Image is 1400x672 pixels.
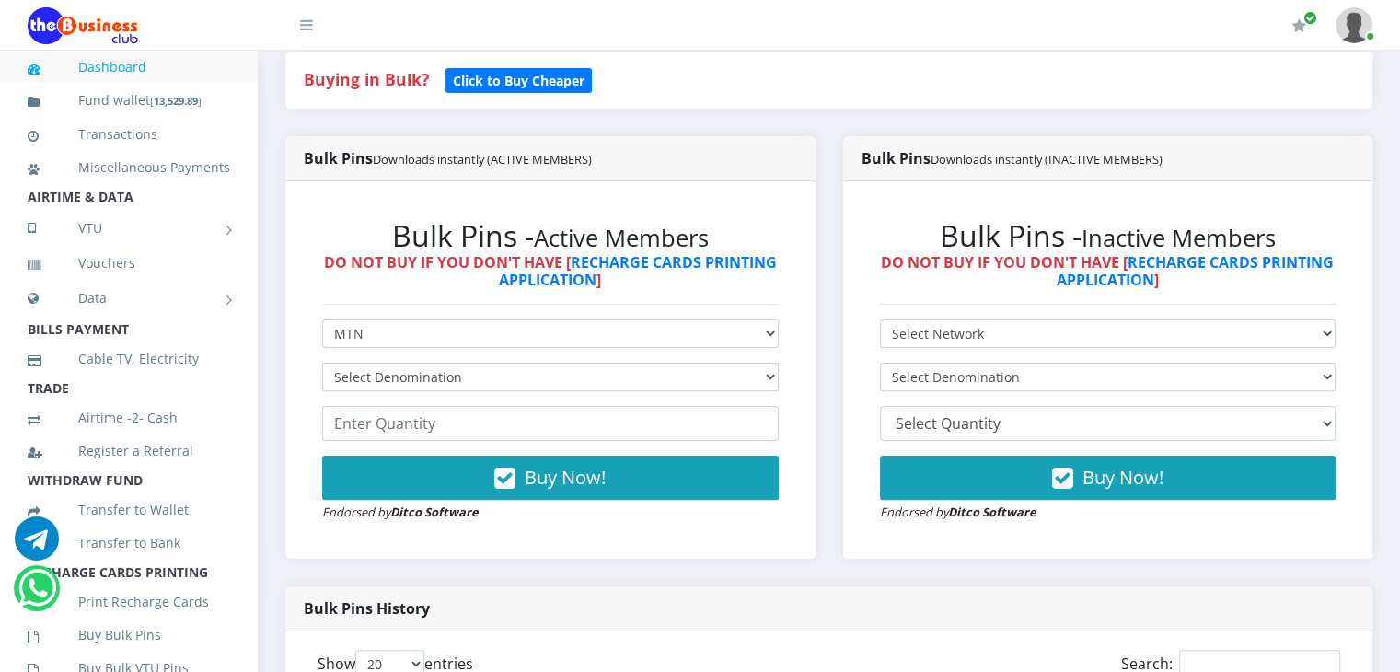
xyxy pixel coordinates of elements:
a: Transfer to Bank [28,522,230,564]
a: Transfer to Wallet [28,489,230,531]
button: Buy Now! [322,456,779,500]
img: User [1336,7,1372,43]
small: Downloads instantly (INACTIVE MEMBERS) [931,151,1163,168]
a: Fund wallet[13,529.89] [28,79,230,122]
strong: DO NOT BUY IF YOU DON'T HAVE [ ] [881,252,1334,290]
strong: Ditco Software [948,504,1036,520]
strong: DO NOT BUY IF YOU DON'T HAVE [ ] [324,252,777,290]
a: Vouchers [28,242,230,284]
a: Dashboard [28,46,230,88]
a: Register a Referral [28,430,230,472]
small: [ ] [150,94,202,108]
a: VTU [28,205,230,251]
a: Data [28,275,230,321]
strong: Ditco Software [390,504,479,520]
a: Click to Buy Cheaper [445,68,592,90]
a: RECHARGE CARDS PRINTING APPLICATION [1057,252,1335,290]
small: Endorsed by [322,504,479,520]
span: Buy Now! [1082,465,1163,490]
a: Cable TV, Electricity [28,338,230,380]
a: RECHARGE CARDS PRINTING APPLICATION [499,252,777,290]
small: Active Members [534,222,709,254]
b: 13,529.89 [154,94,198,108]
strong: Bulk Pins [862,148,1163,168]
b: Click to Buy Cheaper [453,72,584,89]
img: Logo [28,7,138,44]
a: Buy Bulk Pins [28,614,230,656]
a: Print Recharge Cards [28,581,230,623]
span: Buy Now! [525,465,606,490]
input: Enter Quantity [322,406,779,441]
a: Transactions [28,113,230,156]
a: Chat for support [18,580,56,610]
small: Downloads instantly (ACTIVE MEMBERS) [373,151,592,168]
span: Renew/Upgrade Subscription [1303,11,1317,25]
small: Inactive Members [1082,222,1276,254]
strong: Bulk Pins History [304,598,430,619]
h2: Bulk Pins - [880,218,1336,253]
h2: Bulk Pins - [322,218,779,253]
a: Airtime -2- Cash [28,397,230,439]
i: Renew/Upgrade Subscription [1292,18,1306,33]
button: Buy Now! [880,456,1336,500]
strong: Bulk Pins [304,148,592,168]
a: Miscellaneous Payments [28,146,230,189]
strong: Buying in Bulk? [304,68,429,90]
small: Endorsed by [880,504,1036,520]
a: Chat for support [15,530,59,561]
